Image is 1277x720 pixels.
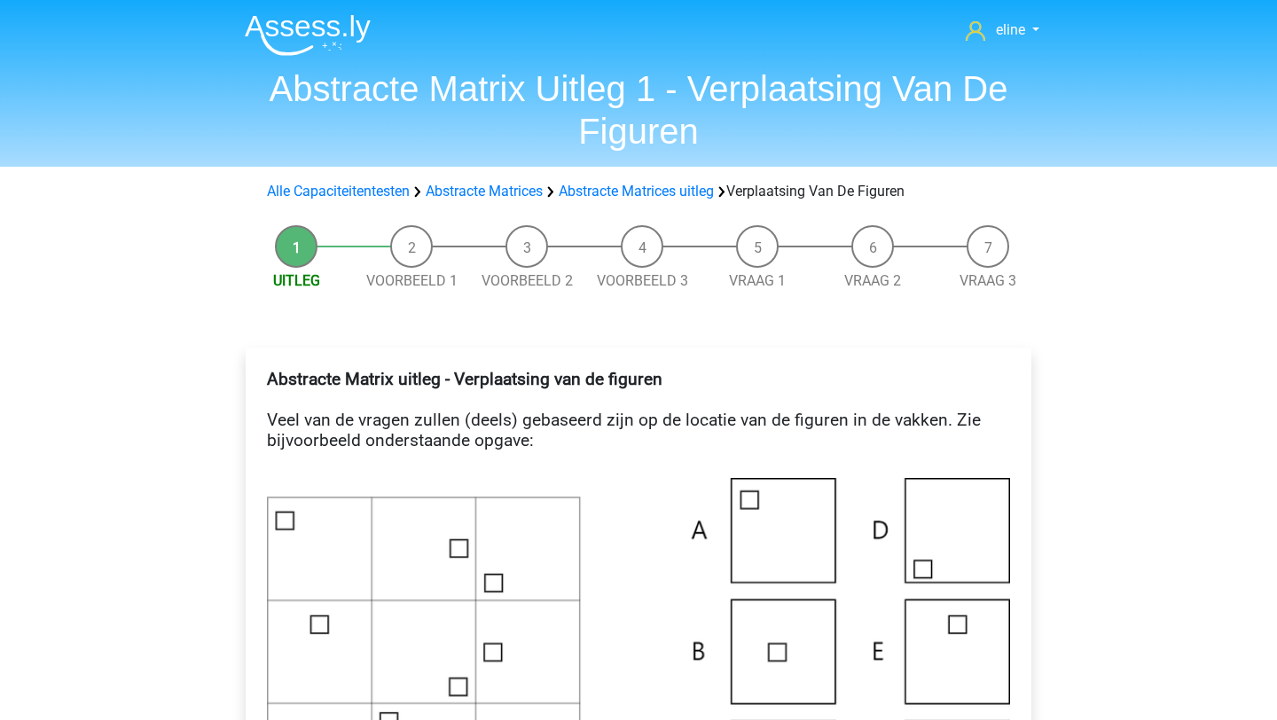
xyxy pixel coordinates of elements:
[996,21,1025,38] span: eline
[482,272,573,289] a: Voorbeeld 2
[426,183,543,200] a: Abstracte Matrices
[260,181,1017,202] div: Verplaatsing Van De Figuren
[960,272,1016,289] a: Vraag 3
[267,369,1010,471] h4: Veel van de vragen zullen (deels) gebaseerd zijn op de locatie van de figuren in de vakken. Zie b...
[273,272,320,289] a: Uitleg
[366,272,458,289] a: Voorbeeld 1
[245,14,371,56] img: Assessly
[267,183,410,200] a: Alle Capaciteitentesten
[597,272,688,289] a: Voorbeeld 3
[231,67,1046,153] h1: Abstracte Matrix Uitleg 1 - Verplaatsing Van De Figuren
[267,369,662,389] b: Abstracte Matrix uitleg - Verplaatsing van de figuren
[729,272,786,289] a: Vraag 1
[844,272,901,289] a: Vraag 2
[559,183,714,200] a: Abstracte Matrices uitleg
[959,20,1046,41] a: eline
